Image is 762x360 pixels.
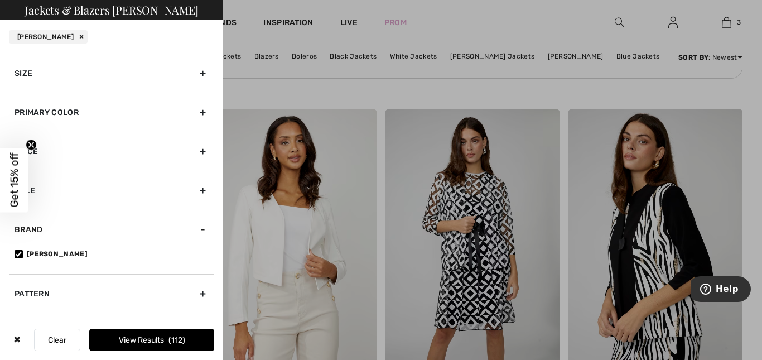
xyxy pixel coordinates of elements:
div: [PERSON_NAME] [9,30,88,44]
button: Close teaser [26,139,37,150]
div: Pattern [9,274,214,313]
div: Sale [9,171,214,210]
div: Size [9,54,214,93]
span: Get 15% off [8,153,21,208]
label: [PERSON_NAME] [15,249,214,259]
input: [PERSON_NAME] [15,250,23,258]
div: ✖ [9,329,25,351]
div: Brand [9,210,214,249]
button: View Results112 [89,329,214,351]
iframe: Opens a widget where you can find more information [691,276,751,304]
div: Primary Color [9,93,214,132]
div: Price [9,132,214,171]
button: Clear [34,329,80,351]
span: 112 [168,335,185,345]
